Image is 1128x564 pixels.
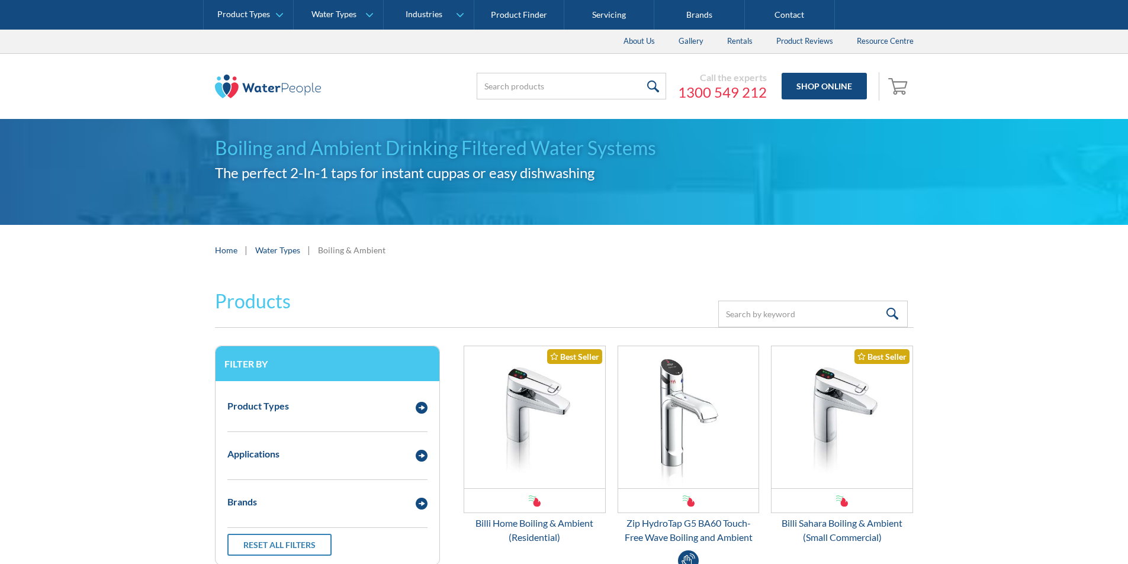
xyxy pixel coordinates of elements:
[782,73,867,99] a: Shop Online
[854,349,910,364] div: Best Seller
[618,346,760,544] a: Zip HydroTap G5 BA60 Touch-Free Wave Boiling and AmbientZip HydroTap G5 BA60 Touch-Free Wave Boil...
[764,30,845,53] a: Product Reviews
[227,447,279,461] div: Applications
[215,162,914,183] h2: The perfect 2-In-1 taps for instant cuppas or easy dishwashing
[618,516,760,544] div: Zip HydroTap G5 BA60 Touch-Free Wave Boiling and Ambient
[715,30,764,53] a: Rentals
[678,72,767,83] div: Call the experts
[771,346,913,544] a: Billi Sahara Boiling & Ambient (Small Commercial)Best SellerBilli Sahara Boiling & Ambient (Small...
[255,244,300,256] a: Water Types
[618,346,759,488] img: Zip HydroTap G5 BA60 Touch-Free Wave Boiling and Ambient
[215,287,291,315] h2: Products
[667,30,715,53] a: Gallery
[464,346,605,488] img: Billi Home Boiling & Ambient (Residential)
[406,9,442,20] div: Industries
[1010,505,1128,564] iframe: podium webchat widget bubble
[318,244,385,256] div: Boiling & Ambient
[612,30,667,53] a: About Us
[227,534,332,556] a: Reset all filters
[718,301,908,327] input: Search by keyword
[845,30,925,53] a: Resource Centre
[215,75,322,98] img: The Water People
[224,358,430,369] h3: Filter by
[772,346,912,488] img: Billi Sahara Boiling & Ambient (Small Commercial)
[243,243,249,257] div: |
[217,9,270,20] div: Product Types
[547,349,602,364] div: Best Seller
[888,76,911,95] img: shopping cart
[477,73,666,99] input: Search products
[678,83,767,101] a: 1300 549 212
[227,495,257,509] div: Brands
[311,9,356,20] div: Water Types
[215,134,914,162] h1: Boiling and Ambient Drinking Filtered Water Systems
[464,346,606,544] a: Billi Home Boiling & Ambient (Residential)Best SellerBilli Home Boiling & Ambient (Residential)
[227,399,289,413] div: Product Types
[306,243,312,257] div: |
[215,244,237,256] a: Home
[771,516,913,544] div: Billi Sahara Boiling & Ambient (Small Commercial)
[464,516,606,544] div: Billi Home Boiling & Ambient (Residential)
[885,72,914,101] a: Open empty cart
